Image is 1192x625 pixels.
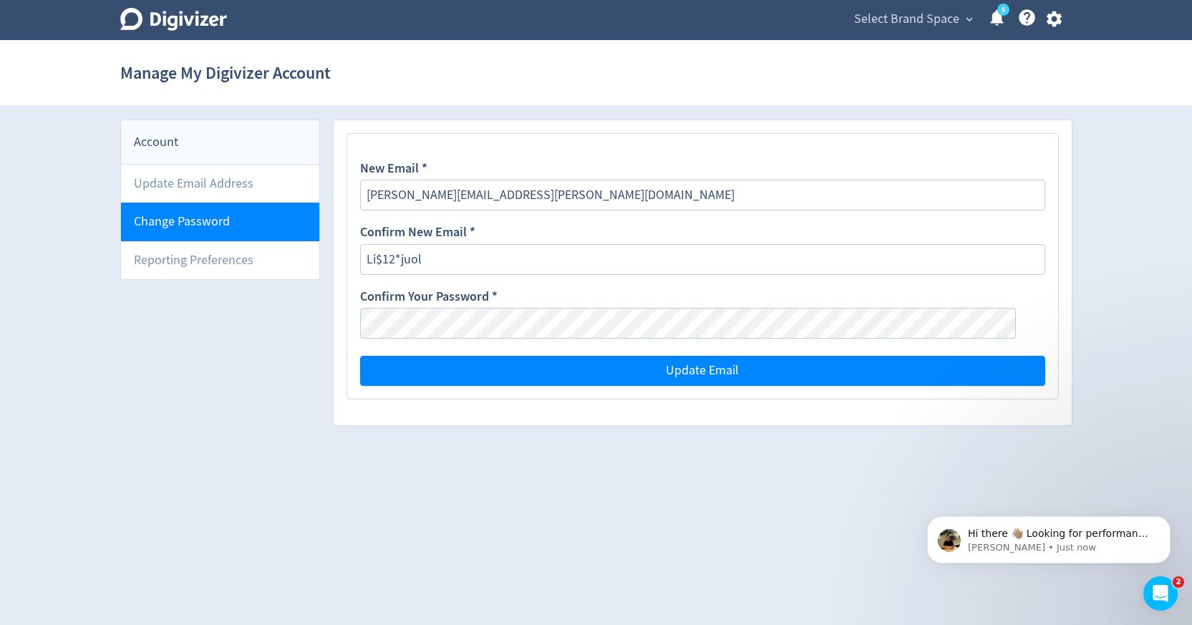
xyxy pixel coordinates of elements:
[963,13,976,26] span: expand_more
[120,50,331,96] h1: Manage My Digivizer Account
[360,288,498,308] label: Confirm Your Password *
[849,8,977,31] button: Select Brand Space
[121,120,319,165] div: Account
[121,203,319,241] a: Change Password
[854,8,959,31] span: Select Brand Space
[906,486,1192,586] iframe: Intercom notifications message
[1143,576,1178,611] iframe: Intercom live chat
[1173,576,1184,588] span: 2
[1001,5,1004,15] text: 5
[997,4,1009,16] a: 5
[666,364,739,377] span: Update Email
[360,356,1045,386] button: Update Email
[121,165,319,203] a: Update Email Address
[360,160,427,180] label: New Email *
[360,223,475,243] label: Confirm New Email *
[121,241,319,279] a: Reporting Preferences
